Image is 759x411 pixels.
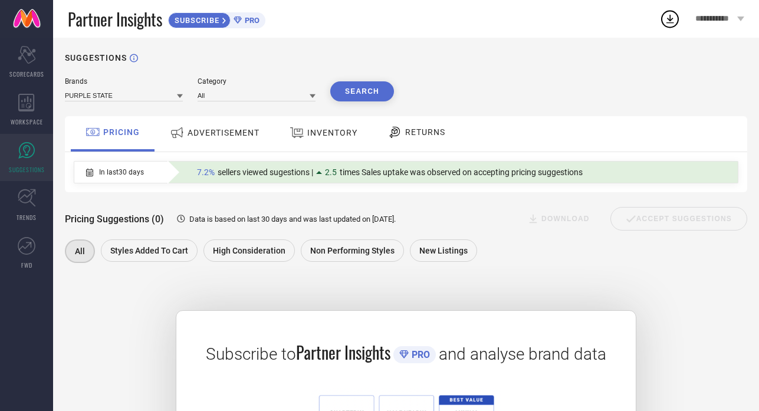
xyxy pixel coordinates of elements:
span: RETURNS [405,127,445,137]
span: INVENTORY [307,128,357,137]
span: Partner Insights [68,7,162,31]
span: PRO [242,16,259,25]
span: 2.5 [325,167,337,177]
span: and analyse brand data [439,344,606,364]
span: SCORECARDS [9,70,44,78]
span: Data is based on last 30 days and was last updated on [DATE] . [189,215,396,223]
span: SUBSCRIBE [169,16,222,25]
span: Partner Insights [296,340,390,364]
span: WORKSPACE [11,117,43,126]
a: SUBSCRIBEPRO [168,9,265,28]
span: Non Performing Styles [310,246,395,255]
div: Category [198,77,316,86]
div: Accept Suggestions [610,207,747,231]
button: Search [330,81,394,101]
span: Pricing Suggestions (0) [65,213,164,225]
span: SUGGESTIONS [9,165,45,174]
span: ADVERTISEMENT [188,128,259,137]
span: In last 30 days [99,168,144,176]
span: FWD [21,261,32,269]
span: Subscribe to [206,344,296,364]
div: Open download list [659,8,681,29]
span: PRICING [103,127,140,137]
div: Percentage of sellers who have viewed suggestions for the current Insight Type [191,165,589,180]
div: Brands [65,77,183,86]
span: PRO [409,349,430,360]
h1: SUGGESTIONS [65,53,127,63]
span: 7.2% [197,167,215,177]
span: High Consideration [213,246,285,255]
span: All [75,246,85,256]
span: sellers viewed sugestions | [218,167,313,177]
span: times Sales uptake was observed on accepting pricing suggestions [340,167,583,177]
span: New Listings [419,246,468,255]
span: Styles Added To Cart [110,246,188,255]
span: TRENDS [17,213,37,222]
